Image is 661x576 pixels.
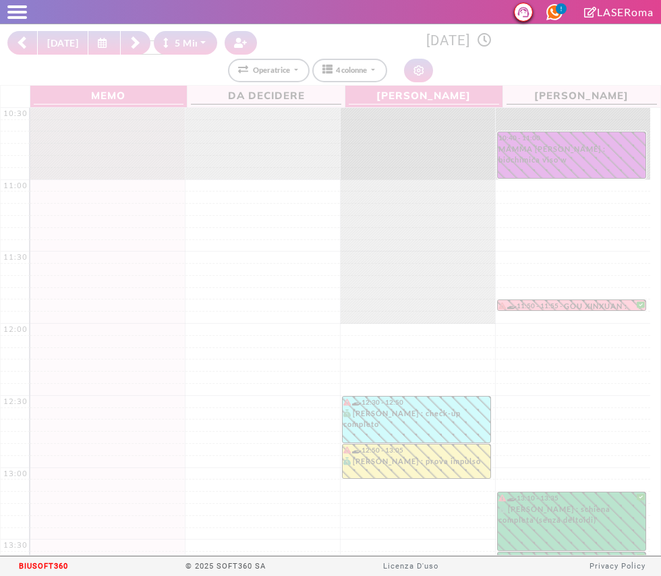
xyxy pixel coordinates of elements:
[191,87,341,105] span: Da Decidere
[349,87,499,105] span: [PERSON_NAME]
[498,554,506,561] i: Il cliente ha degli insoluti
[564,301,645,310] div: GOU XINXUAN : controllo inguine
[383,562,438,571] a: Licenza D'uso
[343,409,353,417] i: PAGATO
[343,456,490,471] div: [PERSON_NAME] : prova impulso
[498,302,506,309] i: Il cliente ha degli insoluti
[498,493,645,503] div: 13:10 - 13:35
[1,180,30,192] div: 11:00
[590,562,645,571] a: Privacy Policy
[498,504,645,530] div: [PERSON_NAME] : schiena completa (senza deltoidi)
[1,468,30,480] div: 13:00
[343,457,353,465] i: PAGATO
[1,108,30,119] div: 10:30
[343,408,490,434] div: [PERSON_NAME] : check-up completo
[584,7,597,18] i: Clicca per andare alla pagina di firma
[498,144,645,170] div: MAMMA [PERSON_NAME] : biochimica viso w
[498,505,509,513] i: PAGATO
[498,553,645,563] div: 13:35 - 13:45
[498,301,565,310] div: 11:50 - 11:55
[343,447,351,453] i: Il cliente ha degli insoluti
[498,494,506,501] i: Il cliente ha degli insoluti
[225,31,257,55] button: Crea nuovo contatto rapido
[343,399,351,405] i: Il cliente ha degli insoluti
[1,396,30,407] div: 12:30
[1,540,30,551] div: 13:30
[34,87,184,105] span: Memo
[37,31,88,55] button: [DATE]
[1,252,30,263] div: 11:30
[584,5,654,18] a: LASERoma
[343,445,490,455] div: 12:50 - 13:05
[343,397,490,407] div: 12:30 - 12:50
[507,87,657,105] span: [PERSON_NAME]
[498,133,645,143] div: 10:40 - 11:00
[264,32,654,49] h3: [DATE]
[1,324,30,335] div: 12:00
[163,36,213,50] div: 5 Minuti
